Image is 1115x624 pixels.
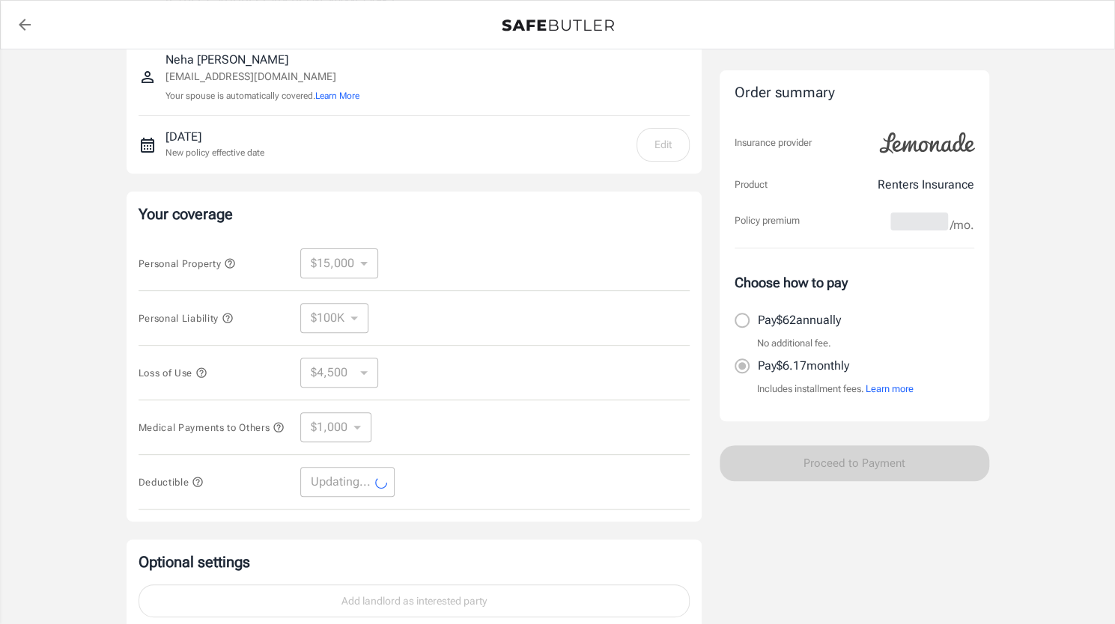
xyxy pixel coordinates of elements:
[878,176,974,194] p: Renters Insurance
[165,51,359,69] p: Neha [PERSON_NAME]
[758,311,841,329] p: Pay $62 annually
[139,551,690,572] p: Optional settings
[139,418,285,436] button: Medical Payments to Others
[165,146,264,159] p: New policy effective date
[735,82,974,104] div: Order summary
[871,122,983,164] img: Lemonade
[139,254,236,272] button: Personal Property
[735,177,768,192] p: Product
[139,473,204,491] button: Deductible
[866,382,914,397] button: Learn more
[735,213,800,228] p: Policy premium
[139,364,207,382] button: Loss of Use
[139,422,285,433] span: Medical Payments to Others
[139,477,204,488] span: Deductible
[139,309,234,327] button: Personal Liability
[165,89,359,103] p: Your spouse is automatically covered.
[139,204,690,224] p: Your coverage
[735,272,974,293] p: Choose how to pay
[139,136,157,154] svg: New policy start date
[139,313,234,324] span: Personal Liability
[758,357,849,375] p: Pay $6.17 monthly
[315,89,359,103] button: Learn More
[139,68,157,86] svg: Insured person
[139,258,236,269] span: Personal Property
[502,19,614,31] img: Back to quotes
[10,10,40,40] a: back to quotes
[757,336,831,351] p: No additional fee.
[757,382,914,397] p: Includes installment fees.
[139,367,207,379] span: Loss of Use
[165,128,264,146] p: [DATE]
[950,215,974,236] span: /mo.
[735,135,812,150] p: Insurance provider
[165,69,359,85] p: [EMAIL_ADDRESS][DOMAIN_NAME]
